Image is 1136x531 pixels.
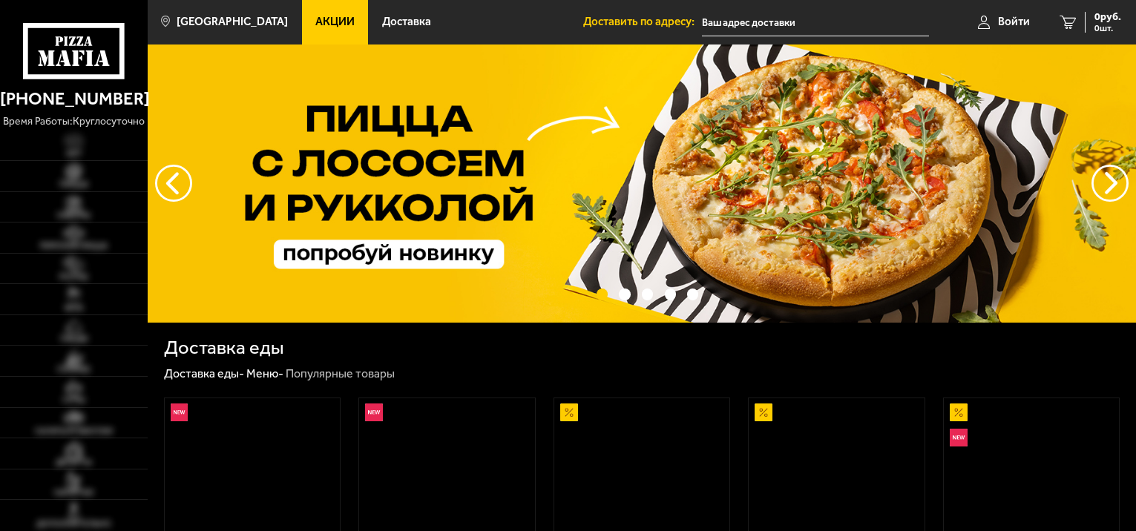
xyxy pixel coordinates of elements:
span: Акции [315,16,355,27]
a: Меню- [246,366,283,380]
img: Акционный [560,403,578,421]
button: точки переключения [665,288,676,300]
span: Доставка [382,16,431,27]
button: следующий [155,165,192,202]
span: Войти [998,16,1030,27]
button: точки переключения [597,288,608,300]
button: точки переключения [619,288,630,300]
h1: Доставка еды [164,338,283,357]
a: Доставка еды- [164,366,244,380]
img: Новинка [365,403,383,421]
div: Популярные товары [286,366,395,382]
span: Доставить по адресу: [583,16,702,27]
img: Акционный [950,403,968,421]
button: точки переключения [687,288,698,300]
img: Новинка [950,429,968,446]
button: предыдущий [1091,165,1129,202]
span: 0 руб. [1094,12,1121,22]
span: [GEOGRAPHIC_DATA] [177,16,288,27]
img: Новинка [171,403,188,421]
span: 0 шт. [1094,24,1121,33]
img: Акционный [755,403,772,421]
button: точки переключения [642,288,653,300]
input: Ваш адрес доставки [702,9,929,36]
